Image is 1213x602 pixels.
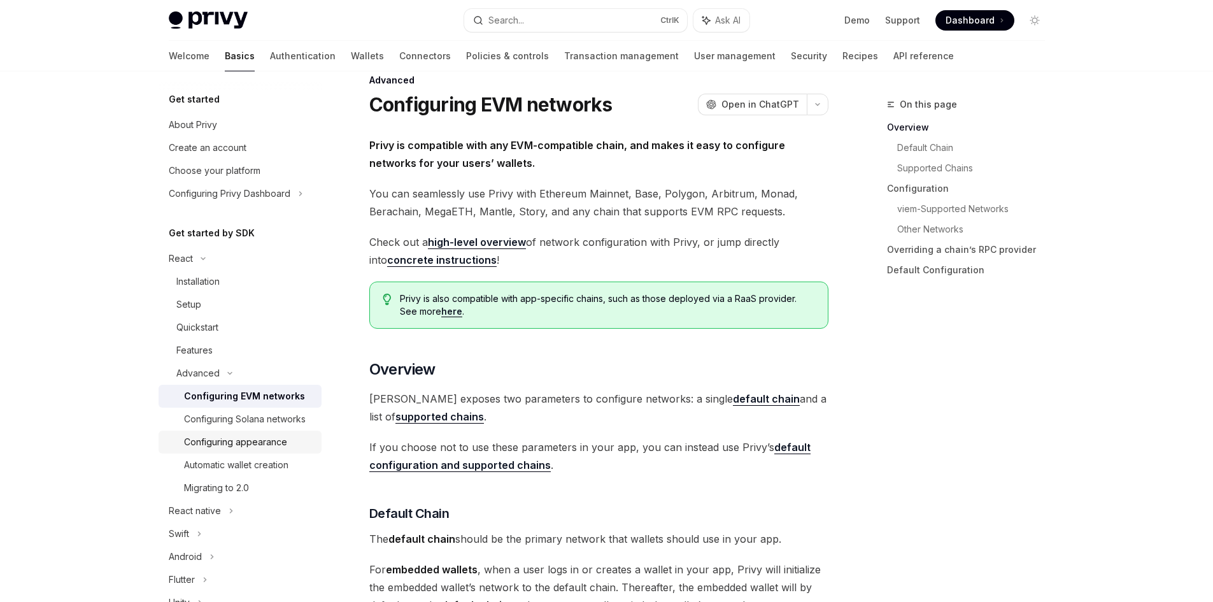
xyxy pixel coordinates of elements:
a: Overview [887,117,1055,138]
div: Choose your platform [169,163,260,178]
div: Migrating to 2.0 [184,480,249,496]
span: If you choose not to use these parameters in your app, you can instead use Privy’s . [369,438,828,474]
a: Quickstart [159,316,322,339]
a: Policies & controls [466,41,549,71]
a: Demo [844,14,870,27]
span: Open in ChatGPT [721,98,799,111]
div: Configuring Solana networks [184,412,306,427]
span: [PERSON_NAME] exposes two parameters to configure networks: a single and a list of . [369,390,828,426]
a: Basics [225,41,255,71]
svg: Tip [383,294,392,305]
a: Support [885,14,920,27]
a: Welcome [169,41,209,71]
a: Setup [159,293,322,316]
div: Automatic wallet creation [184,457,288,473]
span: On this page [900,97,957,112]
img: light logo [169,11,248,29]
a: Installation [159,270,322,293]
a: User management [694,41,776,71]
span: Ask AI [715,14,741,27]
div: Setup [176,297,201,312]
a: Configuring EVM networks [159,385,322,408]
button: Search...CtrlK [464,9,687,32]
a: Other Networks [897,219,1055,240]
a: Migrating to 2.0 [159,477,322,499]
strong: embedded wallets [386,563,478,576]
a: Connectors [399,41,451,71]
div: About Privy [169,117,217,133]
div: Features [176,343,213,358]
div: React native [169,503,221,519]
h5: Get started by SDK [169,226,255,241]
div: Swift [169,526,189,541]
a: viem-Supported Networks [897,199,1055,219]
a: here [441,306,462,317]
a: Dashboard [935,10,1014,31]
a: Choose your platform [159,159,322,182]
span: Check out a of network configuration with Privy, or jump directly into ! [369,233,828,269]
a: Configuring appearance [159,431,322,454]
div: Create an account [169,140,246,155]
a: Create an account [159,136,322,159]
a: Authentication [270,41,336,71]
div: Quickstart [176,320,218,335]
span: Privy is also compatible with app-specific chains, such as those deployed via a RaaS provider. Se... [400,292,814,318]
button: Ask AI [693,9,749,32]
strong: supported chains [395,410,484,423]
div: Configuring EVM networks [184,389,305,404]
a: API reference [893,41,954,71]
a: Security [791,41,827,71]
span: Default Chain [369,505,450,522]
a: About Privy [159,113,322,136]
span: You can seamlessly use Privy with Ethereum Mainnet, Base, Polygon, Arbitrum, Monad, Berachain, Me... [369,185,828,220]
div: Installation [176,274,220,289]
div: Configuring appearance [184,434,287,450]
span: The should be the primary network that wallets should use in your app. [369,530,828,548]
a: Transaction management [564,41,679,71]
strong: default chain [733,392,800,405]
a: Recipes [842,41,878,71]
a: Default Chain [897,138,1055,158]
div: React [169,251,193,266]
div: Advanced [176,366,220,381]
a: concrete instructions [387,254,497,267]
a: Supported Chains [897,158,1055,178]
strong: default chain [388,533,455,545]
a: Features [159,339,322,362]
h5: Get started [169,92,220,107]
a: Wallets [351,41,384,71]
div: Android [169,549,202,564]
a: Automatic wallet creation [159,454,322,477]
a: Overriding a chain’s RPC provider [887,240,1055,260]
span: Dashboard [946,14,995,27]
button: Open in ChatGPT [698,94,807,115]
strong: Privy is compatible with any EVM-compatible chain, and makes it easy to configure networks for yo... [369,139,785,169]
a: Default Configuration [887,260,1055,280]
div: Search... [488,13,524,28]
a: Configuring Solana networks [159,408,322,431]
h1: Configuring EVM networks [369,93,613,116]
div: Configuring Privy Dashboard [169,186,290,201]
a: supported chains [395,410,484,424]
div: Advanced [369,74,828,87]
a: default chain [733,392,800,406]
a: Configuration [887,178,1055,199]
a: high-level overview [428,236,526,249]
span: Overview [369,359,436,380]
span: Ctrl K [660,15,679,25]
div: Flutter [169,572,195,587]
button: Toggle dark mode [1025,10,1045,31]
